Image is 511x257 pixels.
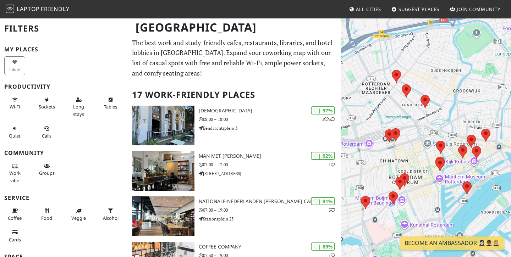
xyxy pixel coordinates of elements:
p: Eendrachtsplein 3 [199,125,341,132]
h3: Nationale-Nederlanden [PERSON_NAME] Café [199,199,341,205]
span: Friendly [41,5,69,13]
button: Long stays [68,94,89,120]
span: Work-friendly tables [104,104,117,110]
button: Work vibe [4,160,25,186]
a: Man met bril koffie | 92% 1 Man met [PERSON_NAME] 07:00 – 17:00 [STREET_ADDRESS] [128,151,341,191]
span: Suggest Places [399,6,440,12]
button: Cards [4,227,25,245]
img: Nationale-Nederlanden Douwe Egberts Café [132,196,194,236]
h3: Productivity [4,83,123,90]
button: Wi-Fi [4,94,25,113]
button: Calls [36,123,57,141]
h2: 17 Work-Friendly Places [132,84,336,106]
button: Sockets [36,94,57,113]
span: Video/audio calls [42,133,51,139]
div: | 91% [311,197,335,205]
button: Veggie [68,205,89,224]
button: Quiet [4,123,25,141]
a: Join Community [447,3,503,16]
p: 07:00 – 19:00 [199,207,341,213]
span: Credit cards [9,236,21,243]
button: Food [36,205,57,224]
div: | 97% [311,106,335,114]
p: 07:00 – 17:00 [199,161,341,168]
span: All Cities [356,6,381,12]
h2: Filters [4,18,123,39]
span: Coffee [8,215,22,221]
a: Become an Ambassador 🤵🏻‍♀️🤵🏾‍♂️🤵🏼‍♀️ [400,236,504,250]
span: Quiet [9,133,21,139]
span: Veggie [71,215,86,221]
span: Power sockets [39,104,55,110]
span: Alcohol [103,215,119,221]
button: Groups [36,160,57,179]
h1: [GEOGRAPHIC_DATA] [130,18,339,37]
h3: Service [4,195,123,201]
span: Join Community [457,6,500,12]
button: Alcohol [100,205,121,224]
h3: My Places [4,46,123,53]
a: All Cities [346,3,384,16]
span: Group tables [39,170,55,176]
p: [STREET_ADDRESS] [199,170,341,177]
p: 3 [329,207,335,213]
p: 1 [329,161,335,168]
a: LaptopFriendly LaptopFriendly [6,3,70,16]
h3: Community [4,150,123,156]
p: 08:00 – 18:00 [199,116,341,123]
img: Man met bril koffie [132,151,194,191]
span: Long stays [73,104,84,117]
span: Food [41,215,52,221]
button: Tables [100,94,121,113]
p: 3 3 [322,116,335,123]
div: | 89% [311,242,335,251]
span: Stable Wi-Fi [10,104,20,110]
p: The best work and study-friendly cafes, restaurants, libraries, and hotel lobbies in [GEOGRAPHIC_... [132,38,336,78]
button: Coffee [4,205,25,224]
h3: Coffee Company [199,244,341,250]
img: LaptopFriendly [6,5,14,13]
a: Nationale-Nederlanden Douwe Egberts Café | 91% 3 Nationale-Nederlanden [PERSON_NAME] Café 07:00 –... [128,196,341,236]
h3: [DEMOGRAPHIC_DATA] [199,108,341,114]
h3: Man met [PERSON_NAME] [199,153,341,159]
span: Laptop [17,5,40,13]
a: Heilige Boontjes | 97% 33 [DEMOGRAPHIC_DATA] 08:00 – 18:00 Eendrachtsplein 3 [128,106,341,145]
img: Heilige Boontjes [132,106,194,145]
div: | 92% [311,152,335,160]
span: People working [9,170,21,183]
a: Suggest Places [389,3,443,16]
p: Stationsplein 25 [199,216,341,222]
